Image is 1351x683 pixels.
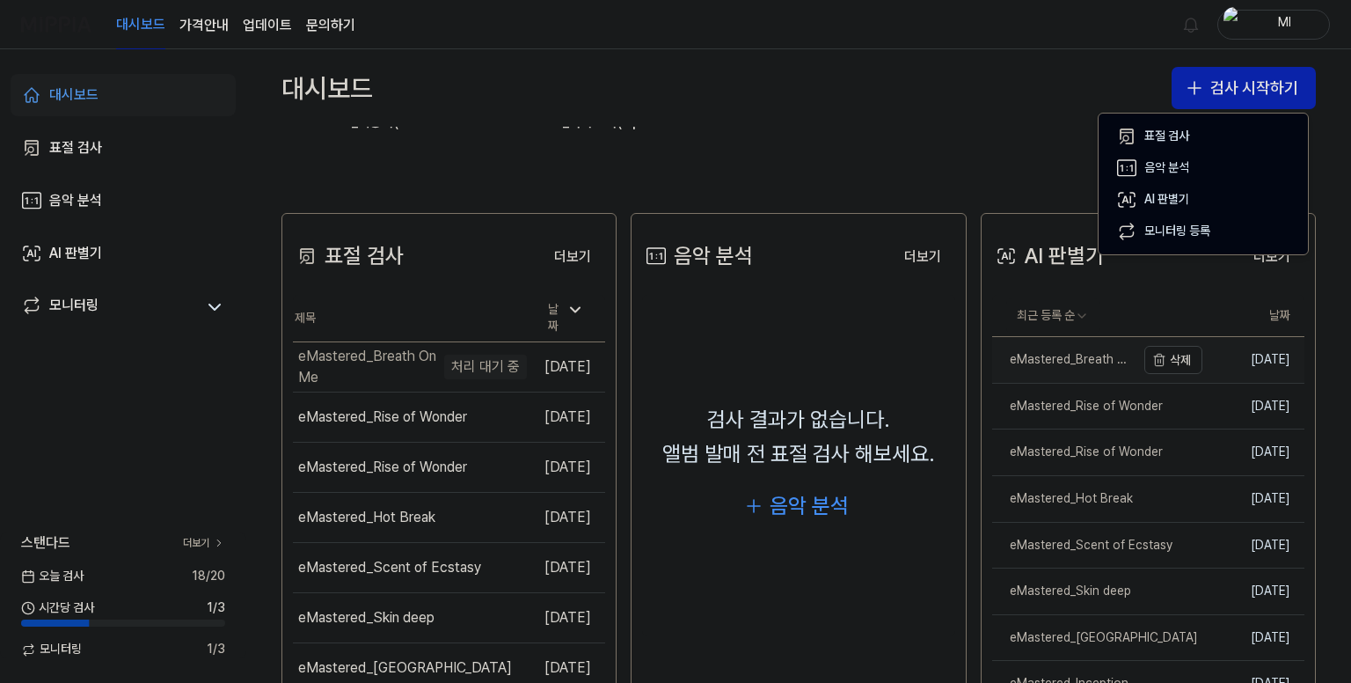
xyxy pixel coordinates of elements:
div: eMastered_Scent of Ecstasy [992,537,1172,554]
button: 모니터링 등록 [1106,216,1301,247]
td: [DATE] [527,341,605,392]
span: 1 / 3 [207,641,225,658]
div: 처리 대기 중 [444,355,527,379]
button: 표절 검사 [1106,121,1301,152]
button: 가격안내 [179,15,229,36]
td: [DATE] [527,492,605,542]
div: 음악 분석 [49,190,102,211]
button: 더보기 [1239,239,1304,275]
a: 더보기 [540,238,605,275]
img: profile [1223,7,1245,42]
div: 대시보드 [281,67,373,109]
a: 더보기 [183,536,225,551]
button: 음악 분석 [1106,152,1301,184]
a: eMastered_Breath On Me [992,337,1136,383]
td: [DATE] [1202,522,1304,569]
a: eMastered_Rise of Wonder [992,384,1202,430]
div: 대시보드 [49,84,99,106]
a: 문의하기 [306,15,355,36]
button: 더보기 [890,239,955,275]
div: AI 판별기 [992,239,1104,273]
a: 표절 검사 [11,127,236,169]
td: [DATE] [1202,569,1304,615]
div: 표절 검사 [1144,128,1189,145]
a: 대시보드 [116,1,165,49]
div: 표절 검사 [293,239,404,273]
a: 대시보드 [11,74,236,116]
img: 알림 [1180,14,1201,35]
div: eMastered_Rise of Wonder [992,444,1163,461]
button: AI 판별기 [1106,184,1301,216]
div: eMastered_Breath On Me [298,346,441,388]
div: 표절 검사 [49,137,102,158]
div: eMastered_[GEOGRAPHIC_DATA] [992,629,1198,647]
div: eMastered_Scent of Ecstasy [298,557,481,578]
span: 스탠다드 [21,532,70,554]
td: [DATE] [1202,476,1304,523]
a: eMastered_Scent of Ecstasy [992,523,1202,569]
div: eMastered_Rise of Wonder [298,457,467,478]
div: 검사 결과가 없습니다. 앨범 발매 전 표절 검사 해보세요. [662,403,935,471]
button: 음악 분석 [731,485,866,527]
td: [DATE] [527,592,605,643]
a: AI 판별기 [11,232,236,275]
a: 더보기 [890,238,955,275]
div: AI 판별기 [49,243,102,264]
span: 오늘 검사 [21,568,84,585]
div: 모니터링 등록 [1144,223,1210,240]
div: 모니터링 [49,295,99,319]
a: eMastered_[GEOGRAPHIC_DATA] [992,615,1202,661]
span: 모니터링 [21,641,82,658]
a: eMastered_Skin deep [992,569,1202,614]
div: eMastered_[GEOGRAPHIC_DATA] [298,657,512,679]
button: 삭제 [1144,346,1202,374]
th: 날짜 [1202,295,1304,337]
td: [DATE] [1202,383,1304,430]
a: 업데이트 [243,15,292,36]
td: [DATE] [1202,614,1304,661]
div: 음악 분석 [1144,159,1189,177]
a: 모니터링 [21,295,197,319]
span: 시간당 검사 [21,599,94,617]
div: AI 판별기 [1144,191,1189,209]
span: 18 / 20 [192,568,225,585]
th: 제목 [293,295,527,342]
a: 더보기 [1239,238,1304,275]
div: eMastered_Hot Break [992,490,1133,508]
div: eMastered_Skin deep [992,583,1131,600]
div: eMastered_Rise of Wonder [992,398,1163,415]
a: 음악 분석 [11,180,236,222]
span: 1 / 3 [207,599,225,617]
td: [DATE] [527,392,605,442]
div: 음악 분석 [770,489,849,523]
td: [DATE] [527,542,605,592]
div: eMastered_Hot Break [298,507,435,528]
div: Ml [1250,14,1318,33]
div: 음악 분석 [642,239,753,273]
div: eMastered_Breath On Me [992,351,1136,369]
a: eMastered_Rise of Wonder [992,430,1202,475]
td: [DATE] [1202,430,1304,476]
td: [DATE] [1202,337,1304,384]
div: 날짜 [541,296,591,341]
button: profileMl [1217,10,1330,40]
div: eMastered_Rise of Wonder [298,407,467,428]
div: eMastered_Skin deep [298,607,435,628]
td: [DATE] [527,442,605,492]
button: 검사 시작하기 [1172,67,1316,109]
button: 더보기 [540,239,605,275]
a: eMastered_Hot Break [992,476,1202,522]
